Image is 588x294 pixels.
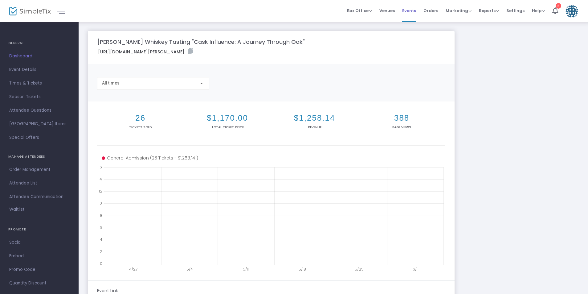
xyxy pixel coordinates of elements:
span: Attendee List [9,179,69,187]
h4: MANAGE ATTENDEES [8,151,70,163]
span: Help [532,8,545,14]
h4: PROMOTE [8,223,70,236]
span: Quantity Discount [9,279,69,287]
h2: $1,170.00 [185,113,269,123]
span: Attendee Communication [9,193,69,201]
span: Season Tickets [9,93,69,101]
span: Dashboard [9,52,69,60]
h2: $1,258.14 [272,113,357,123]
span: Events [402,3,416,19]
text: 10 [98,201,102,206]
p: Page Views [359,125,444,130]
span: Reports [479,8,499,14]
div: 5 [556,3,561,9]
m-panel-title: [PERSON_NAME] Whiskey Tasting "Cask Influence: A Journey Through Oak" [97,38,305,46]
text: 4 [100,237,102,242]
text: 8 [100,213,102,218]
h4: GENERAL [8,37,70,49]
text: 5/11 [243,267,249,272]
text: 14 [98,176,102,182]
span: Waitlist [9,206,25,213]
span: Order Management [9,166,69,174]
span: Marketing [446,8,472,14]
span: Attendee Questions [9,106,69,114]
p: Revenue [272,125,357,130]
text: 2 [100,249,102,254]
span: Venues [379,3,395,19]
span: Settings [506,3,525,19]
text: 4/27 [129,267,137,272]
span: [GEOGRAPHIC_DATA] Items [9,120,69,128]
text: 5/18 [299,267,306,272]
text: 6/1 [413,267,418,272]
p: Tickets sold [98,125,182,130]
span: Box Office [347,8,372,14]
span: Orders [423,3,438,19]
span: Promo Code [9,266,69,274]
span: Times & Tickets [9,79,69,87]
text: 16 [98,164,102,170]
h2: 26 [98,113,182,123]
text: 5/25 [355,267,364,272]
label: [URL][DOMAIN_NAME][PERSON_NAME] [98,48,193,55]
p: Total Ticket Price [185,125,269,130]
text: 12 [99,188,102,194]
m-panel-subtitle: Event Link [97,288,118,294]
span: Embed [9,252,69,260]
span: Event Details [9,66,69,74]
text: 5/4 [186,267,193,272]
text: 6 [100,225,102,230]
span: All times [102,81,120,85]
text: 0 [100,261,102,266]
span: Special Offers [9,134,69,142]
h2: 388 [359,113,444,123]
span: Social [9,238,69,246]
